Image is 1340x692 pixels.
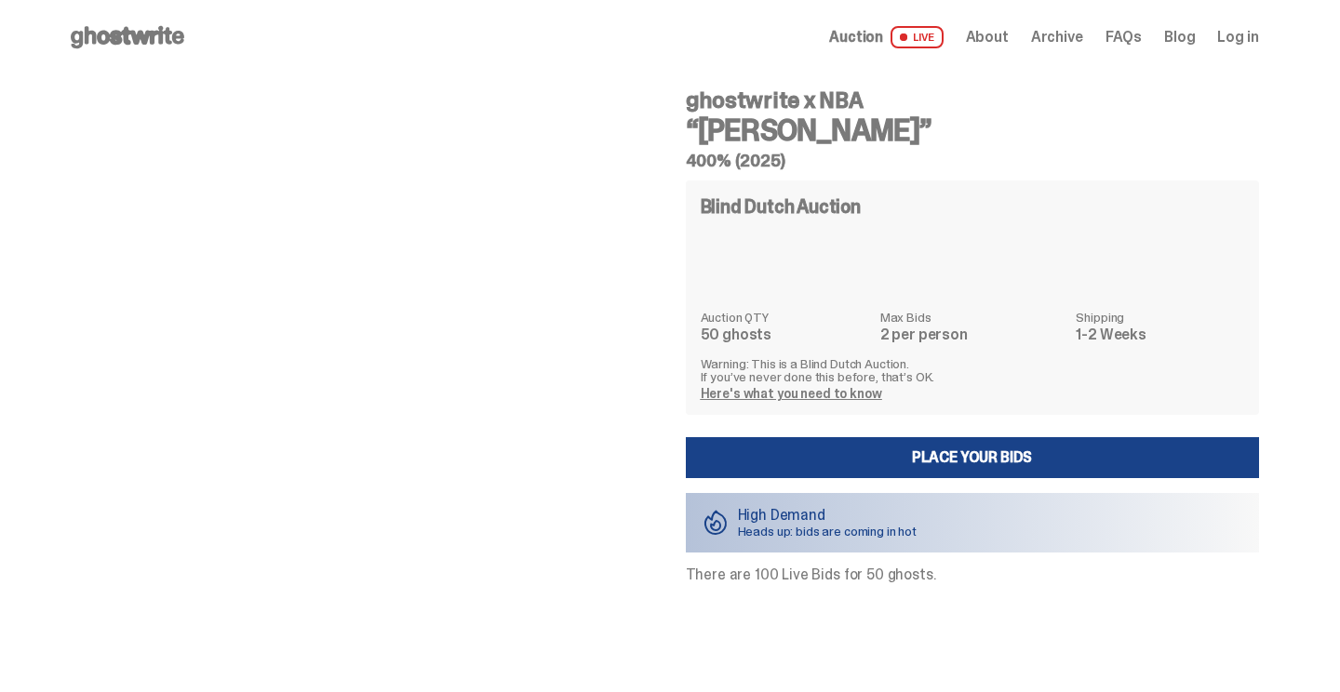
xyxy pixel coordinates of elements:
[686,153,1259,169] h5: 400% (2025)
[1105,30,1142,45] a: FAQs
[1031,30,1083,45] a: Archive
[686,567,1259,582] p: There are 100 Live Bids for 50 ghosts.
[1076,327,1243,342] dd: 1-2 Weeks
[686,437,1259,478] a: Place your Bids
[1217,30,1258,45] a: Log in
[880,311,1065,324] dt: Max Bids
[891,26,944,48] span: LIVE
[701,385,882,402] a: Here's what you need to know
[1164,30,1195,45] a: Blog
[701,197,861,216] h4: Blind Dutch Auction
[966,30,1009,45] a: About
[829,26,943,48] a: Auction LIVE
[829,30,883,45] span: Auction
[701,327,869,342] dd: 50 ghosts
[738,525,918,538] p: Heads up: bids are coming in hot
[701,357,1244,383] p: Warning: This is a Blind Dutch Auction. If you’ve never done this before, that’s OK.
[686,115,1259,145] h3: “[PERSON_NAME]”
[686,89,1259,112] h4: ghostwrite x NBA
[701,311,869,324] dt: Auction QTY
[738,508,918,523] p: High Demand
[1076,311,1243,324] dt: Shipping
[880,327,1065,342] dd: 2 per person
